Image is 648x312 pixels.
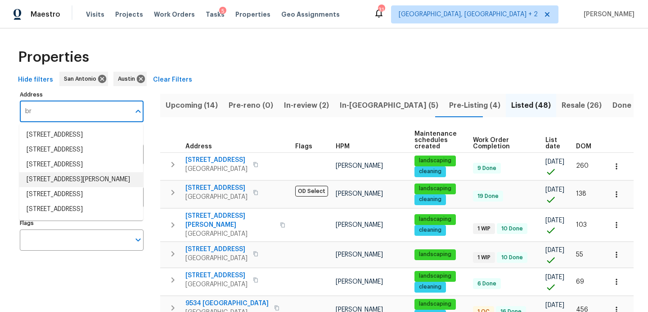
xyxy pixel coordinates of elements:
span: 138 [576,191,586,197]
button: Close [132,105,144,118]
span: Pre-reno (0) [229,99,273,112]
span: [GEOGRAPHIC_DATA], [GEOGRAPHIC_DATA] + 2 [399,10,538,19]
span: [GEOGRAPHIC_DATA] [185,165,247,174]
li: [STREET_ADDRESS] [19,202,143,217]
span: Austin [118,74,139,83]
li: [STREET_ADDRESS] [19,187,143,202]
li: [STREET_ADDRESS] [19,128,143,142]
li: [STREET_ADDRESS][PERSON_NAME] [19,172,143,187]
input: Search ... [20,101,130,122]
label: Address [20,92,144,97]
li: [STREET_ADDRESS] [19,157,143,172]
span: 10 Done [498,254,526,262]
span: Pre-Listing (4) [449,99,500,112]
span: landscaping [415,251,455,258]
span: landscaping [415,216,455,223]
span: 55 [576,252,583,258]
span: 103 [576,222,587,228]
span: [PERSON_NAME] [580,10,634,19]
span: Projects [115,10,143,19]
span: Properties [18,53,89,62]
span: 6 Done [474,280,500,288]
span: [DATE] [545,187,564,193]
span: 69 [576,279,584,285]
span: In-[GEOGRAPHIC_DATA] (5) [340,99,438,112]
span: [DATE] [545,159,564,165]
span: cleaning [415,196,445,203]
span: [STREET_ADDRESS][PERSON_NAME] [185,211,274,229]
span: Clear Filters [153,74,192,86]
span: Properties [235,10,270,19]
span: [GEOGRAPHIC_DATA] [185,229,274,239]
div: Austin [113,72,147,86]
span: [GEOGRAPHIC_DATA] [185,254,247,263]
button: Hide filters [14,72,57,88]
span: Maintenance schedules created [414,131,458,150]
span: OD Select [295,186,328,197]
span: 10 Done [498,225,526,233]
span: 9 Done [474,165,500,172]
span: 19 Done [474,193,502,200]
span: landscaping [415,157,455,165]
span: Address [185,143,212,150]
span: [GEOGRAPHIC_DATA] [185,280,247,289]
span: Listed (48) [511,99,551,112]
span: Geo Assignments [281,10,340,19]
span: Maestro [31,10,60,19]
span: 1 WIP [474,225,494,233]
span: Work Orders [154,10,195,19]
span: [DATE] [545,247,564,253]
span: cleaning [415,168,445,175]
span: [GEOGRAPHIC_DATA] [185,193,247,202]
span: cleaning [415,283,445,291]
button: Open [132,234,144,246]
span: [DATE] [545,274,564,280]
div: 5 [219,7,226,16]
span: 9534 [GEOGRAPHIC_DATA] [185,299,269,308]
span: [STREET_ADDRESS] [185,245,247,254]
span: landscaping [415,272,455,280]
span: Resale (26) [562,99,602,112]
label: Flags [20,220,144,226]
span: San Antonio [64,74,100,83]
span: [DATE] [545,217,564,224]
span: Hide filters [18,74,53,86]
button: Clear Filters [149,72,196,88]
div: San Antonio [59,72,108,86]
div: 31 [378,5,384,14]
span: In-review (2) [284,99,329,112]
span: [PERSON_NAME] [336,222,383,228]
span: landscaping [415,185,455,193]
span: 260 [576,163,589,169]
span: Flags [295,143,312,150]
span: [PERSON_NAME] [336,279,383,285]
span: [PERSON_NAME] [336,252,383,258]
span: HPM [336,143,350,150]
li: [STREET_ADDRESS] [19,142,143,157]
span: [STREET_ADDRESS] [185,184,247,193]
span: Visits [86,10,104,19]
span: DOM [576,143,591,150]
span: landscaping [415,300,455,308]
span: [DATE] [545,302,564,308]
span: [STREET_ADDRESS] [185,156,247,165]
span: [PERSON_NAME] [336,163,383,169]
span: [STREET_ADDRESS] [185,271,247,280]
span: 1 WIP [474,254,494,262]
span: List date [545,137,561,150]
span: Upcoming (14) [166,99,218,112]
span: cleaning [415,226,445,234]
span: Tasks [206,11,225,18]
span: Work Order Completion [473,137,530,150]
span: [PERSON_NAME] [336,191,383,197]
